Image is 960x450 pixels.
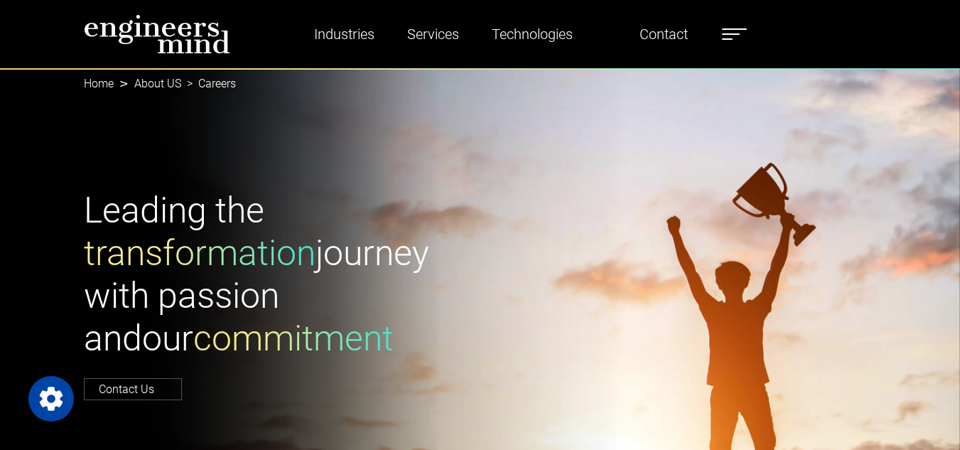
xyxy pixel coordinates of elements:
a: Technologies [486,18,578,50]
li: Careers [181,75,236,92]
h1: Leading the journey with passion and our [84,189,472,360]
a: Home [84,77,114,90]
nav: breadcrumb [84,68,877,100]
span: transformation [84,232,315,274]
a: About US [134,77,181,90]
a: Services [401,18,465,50]
span: commitment [193,318,394,359]
img: logo [84,14,230,54]
a: Contact Us [84,378,182,400]
a: Contact [634,18,694,50]
a: Industries [308,18,380,50]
